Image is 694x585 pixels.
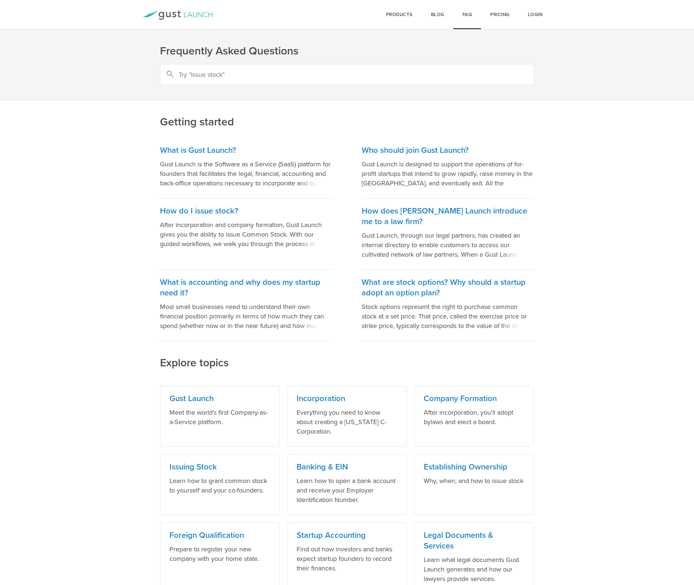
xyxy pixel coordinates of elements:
[414,454,534,515] a: Establishing Ownership Why, when, and how to issue stock
[169,544,270,563] p: Prepare to register your new company with your home state.
[160,454,280,515] a: Issuing Stock Learn how to grant common stock to yourself and your co-founders.
[362,277,534,298] h3: What are stock options? Why should a startup adopt an option plan?
[287,386,407,447] a: Incorporation Everything you need to know about creating a [US_STATE] C-Corporation.
[160,159,332,188] p: Gust Launch is the Software as a Service (SaaS) platform for founders that facilitates the legal,...
[362,145,534,156] h3: Who should join Gust Launch?
[160,206,332,216] h3: How do I issue stock?
[160,220,332,249] p: After incorporation and company formation, Gust Launch gives you the ability to issue Common Stoc...
[169,408,270,427] p: Meet the world's first Company-as-a-Service platform.
[297,476,397,505] p: Learn how to open a bank account and receive your Employer Identification Number.
[297,408,397,436] p: Everything you need to know about creating a [US_STATE] C-Corporation.
[414,386,534,447] a: Company Formation After incorporation, you'll adopt bylaws and elect a board.
[362,270,534,341] a: What are stock options? Why should a startup adopt an option plan? Stock options represent the ri...
[362,138,534,199] a: Who should join Gust Launch? Gust Launch is designed to support the operations of for-profit star...
[160,270,332,341] a: What is accounting and why does my startup need it? Most small businesses need to understand thei...
[297,393,397,404] h3: Incorporation
[362,302,534,331] p: Stock options represent the right to purchase common stock at a set price. That price, called the...
[362,231,534,259] p: Gust Launch, through our legal partners, has created an internal directory to enable customers to...
[424,408,525,427] p: After incorporation, you'll adopt bylaws and elect a board.
[169,462,270,472] h3: Issuing Stock
[297,530,397,541] h3: Startup Accounting
[424,462,525,472] h3: Establishing Ownership
[160,277,332,298] h3: What is accounting and why does my startup need it?
[424,530,525,551] h3: Legal Documents & Services
[362,159,534,188] p: Gust Launch is designed to support the operations of for-profit startups that intend to grow rapi...
[160,306,534,370] h2: Explore topics
[362,206,534,227] h3: How does [PERSON_NAME] Launch introduce me to a law firm?
[160,64,534,85] input: Try "Issue stock"
[287,454,407,515] a: Banking & EIN Learn how to open a bank account and receive your Employer Identification Number.
[362,199,534,270] a: How does [PERSON_NAME] Launch introduce me to a law firm? Gust Launch, through our legal partners...
[160,302,332,331] p: Most small businesses need to understand their own financial position primarily in terms of how m...
[160,138,332,199] a: What is Gust Launch? Gust Launch is the Software as a Service (SaaS) platform for founders that f...
[160,199,332,270] a: How do I issue stock? After incorporation and company formation, Gust Launch gives you the abilit...
[424,393,525,404] h3: Company Formation
[160,65,534,129] h2: Getting started
[160,386,280,447] a: Gust Launch Meet the world's first Company-as-a-Service platform.
[169,530,270,541] h3: Foreign Qualification
[169,393,270,404] h3: Gust Launch
[297,544,397,573] p: Find out how investors and banks expect startup founders to record their finances.
[169,476,270,495] p: Learn how to grant common stock to yourself and your co-founders.
[297,462,397,472] h3: Banking & EIN
[160,145,332,156] h3: What is Gust Launch?
[424,476,525,486] p: Why, when, and how to issue stock
[424,555,525,584] p: Learn what legal documents Gust Launch generates and how our lawyers provide services.
[160,44,534,58] h1: Frequently Asked Questions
